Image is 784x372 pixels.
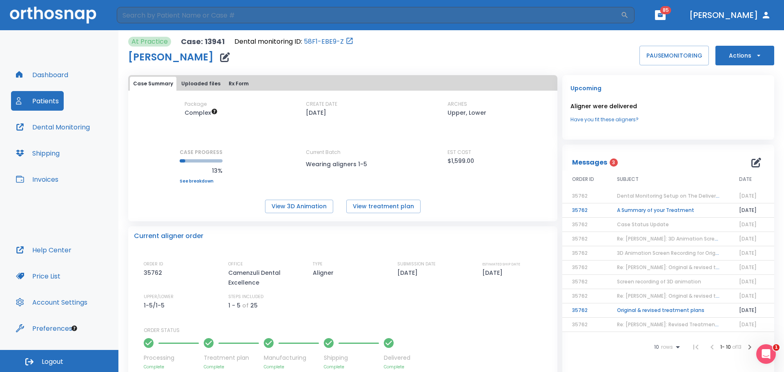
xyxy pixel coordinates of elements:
[739,192,757,199] span: [DATE]
[572,235,588,242] span: 35762
[7,108,157,172] div: Fin says…
[739,249,757,256] span: [DATE]
[134,231,203,241] p: Current aligner order
[448,100,467,108] p: ARCHES
[131,37,168,47] p: At Practice
[185,109,218,117] span: Up to 50 Steps (100 aligners)
[11,266,65,286] button: Price List
[144,327,552,334] p: ORDER STATUS
[130,77,556,91] div: tabs
[144,364,199,370] p: Complete
[306,149,379,156] p: Current Batch
[572,176,594,183] span: ORDER ID
[617,221,669,228] span: Case Status Update
[180,149,223,156] p: CASE PROGRESS
[13,94,110,102] div: Is that what you were looking for?
[617,278,701,285] span: Screen recording of 3D animation
[739,292,757,299] span: [DATE]
[204,364,259,370] p: Complete
[729,303,774,318] td: [DATE]
[11,117,95,137] a: Dental Monitoring
[54,174,120,181] div: joined the conversation
[572,278,588,285] span: 35762
[11,169,63,189] button: Invoices
[264,364,319,370] p: Complete
[13,60,140,74] b: "Hi [First Name], Welcome to Dental Monitoring!"
[11,319,77,338] button: Preferences
[739,278,757,285] span: [DATE]
[11,65,73,85] button: Dashboard
[482,261,520,268] p: ESTIMATED SHIP DATE
[11,292,92,312] button: Account Settings
[11,240,76,260] button: Help Center
[234,37,302,47] p: Dental monitoring ID:
[128,3,143,19] button: Home
[617,176,639,183] span: SUBJECT
[572,292,588,299] span: 35762
[756,344,776,364] iframe: Intercom live chat
[225,77,252,91] button: Rx Form
[11,143,65,163] button: Shipping
[40,10,56,18] p: Active
[659,344,673,350] span: rows
[13,15,150,47] div: Click the tab to see all communication events, then click to view the exact email sent and the de...
[384,354,410,362] p: Delivered
[40,4,49,10] h1: Ma
[607,203,729,218] td: A Summary of your Treatment
[128,52,214,62] h1: [PERSON_NAME]
[7,250,156,264] textarea: Message…
[639,46,709,65] button: PAUSEMONITORING
[180,166,223,176] p: 13%
[144,268,165,278] p: 35762
[228,293,263,301] p: STEPS INCLUDED
[617,192,730,199] span: Dental Monitoring Setup on The Delivery Day
[5,3,21,19] button: go back
[572,321,588,328] span: 35762
[739,264,757,271] span: [DATE]
[13,113,127,161] div: If you still need help with resending the invitation email or have any other questions, I’m here ...
[204,354,259,362] p: Treatment plan
[686,8,774,22] button: [PERSON_NAME]
[43,173,51,181] img: Profile image for Ma
[11,91,64,111] a: Patients
[773,344,780,351] span: 1
[242,301,249,310] p: of
[324,364,379,370] p: Complete
[562,203,607,218] td: 35762
[715,46,774,65] button: Actions
[570,101,766,111] p: Aligner were delivered
[39,267,45,274] button: Upload attachment
[732,343,742,350] span: of 13
[660,6,671,14] span: 85
[572,249,588,256] span: 35762
[739,235,757,242] span: [DATE]
[7,172,157,191] div: Ma says…
[482,268,506,278] p: [DATE]
[42,357,63,366] span: Logout
[720,343,732,350] span: 1 - 10
[572,192,588,199] span: 35762
[13,51,150,83] div: The patient should look for an email with subject line from
[306,159,379,169] p: Wearing aligners 1-5
[13,196,127,267] div: Hi [PERSON_NAME], ​ Thank you for reaching out to [GEOGRAPHIC_DATA]. I have checked PT [PERSON_NA...
[448,108,486,118] p: Upper, Lower
[448,156,474,166] p: $1,599.00
[181,37,225,47] p: Case: 13941
[607,303,729,318] td: Original & revised treatment plans
[71,325,78,332] div: Tooltip anchor
[313,268,336,278] p: Aligner
[144,261,163,268] p: ORDER ID
[739,221,757,228] span: [DATE]
[250,301,258,310] p: 25
[306,108,326,118] p: [DATE]
[7,191,157,290] div: Ma says…
[397,268,421,278] p: [DATE]
[185,100,207,108] p: Package
[10,7,96,23] img: Orthosnap
[117,7,621,23] input: Search by Patient Name or Case #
